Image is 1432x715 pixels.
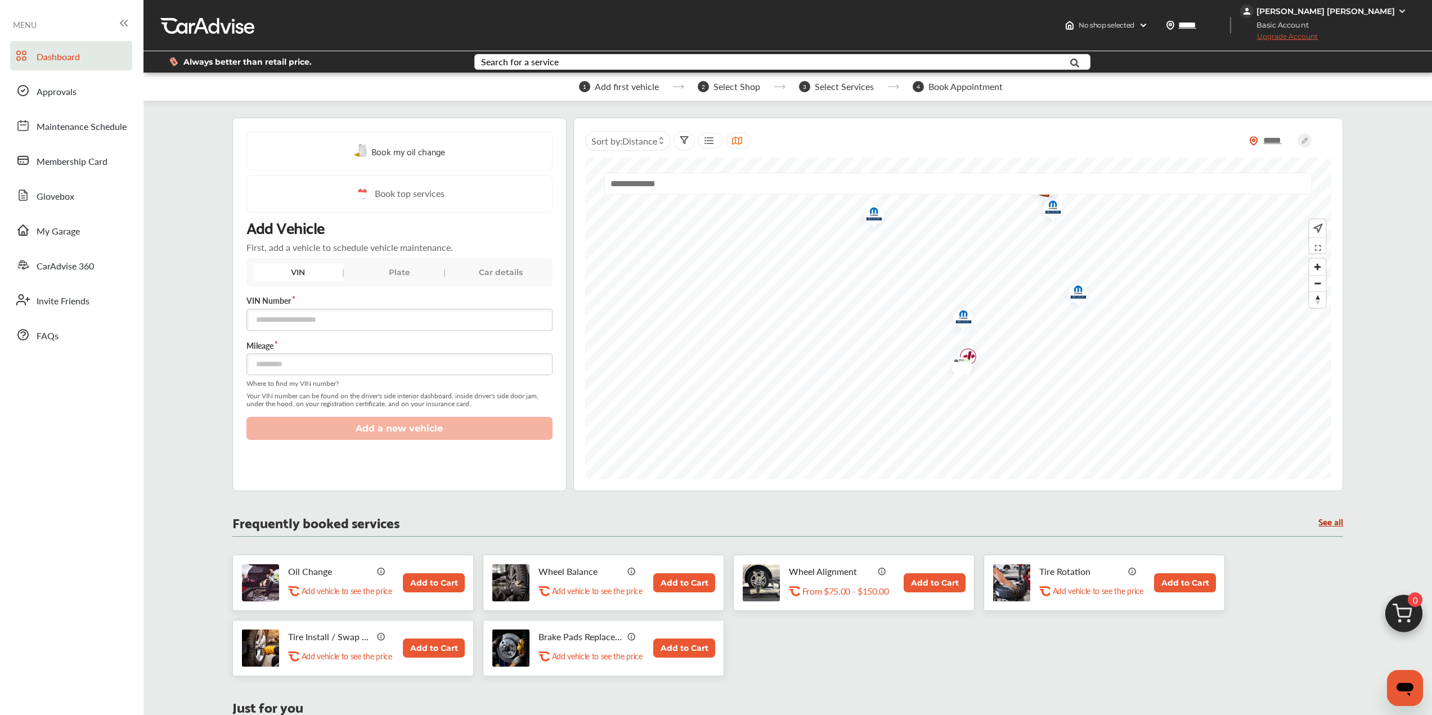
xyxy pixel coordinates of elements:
[1139,21,1148,30] img: header-down-arrow.9dd2ce7d.svg
[354,263,445,281] div: Plate
[538,631,623,642] p: Brake Pads Replacement
[246,340,553,351] label: Mileage
[1240,32,1318,46] span: Upgrade Account
[789,566,873,577] p: Wheel Alignment
[1128,566,1137,575] img: info_icon_vector.svg
[492,564,529,601] img: tire-wheel-balance-thumb.jpg
[375,187,445,201] span: Book top services
[246,241,453,254] p: First, add a vehicle to schedule vehicle maintenance.
[288,566,372,577] p: Oil Change
[622,134,657,147] span: Distance
[10,76,132,105] a: Approvals
[552,651,643,662] p: Add vehicle to see the price
[246,392,553,408] span: Your VIN number can be found on the driver's side interior dashboard, inside driver's side door j...
[698,81,709,92] span: 2
[1249,136,1258,146] img: location_vector_orange.38f05af8.svg
[169,57,178,66] img: dollor_label_vector.a70140d1.svg
[928,82,1003,92] span: Book Appointment
[1039,566,1124,577] p: Tire Rotation
[672,84,684,89] img: stepper-arrow.e24c07c6.svg
[1065,21,1074,30] img: header-home-logo.8d720a4f.svg
[1240,5,1254,18] img: jVpblrzwTbfkPYzPPzSLxeg0AAAAASUVORK5CYII=
[246,295,553,306] label: VIN Number
[653,638,715,658] button: Add to Cart
[1256,6,1395,16] div: [PERSON_NAME] [PERSON_NAME]
[1309,259,1326,275] button: Zoom in
[585,158,1332,479] canvas: Map
[10,111,132,140] a: Maintenance Schedule
[802,586,889,596] p: From $75.00 - $150.00
[1309,276,1326,291] span: Zoom out
[37,120,127,134] span: Maintenance Schedule
[1377,590,1431,644] img: cart_icon.3d0951e8.svg
[37,190,74,204] span: Glovebox
[1034,193,1062,225] div: Map marker
[371,143,445,159] span: Book my oil change
[232,516,399,527] p: Frequently booked services
[1309,292,1326,308] span: Reset bearing to north
[1398,7,1407,16] img: WGsFRI8htEPBVLJbROoPRyZpYNWhNONpIPPETTm6eUC0GeLEiAAAAAElFTkSuQmCC
[1154,573,1216,592] button: Add to Cart
[538,566,623,577] p: Wheel Balance
[242,629,279,667] img: tire-install-swap-tires-thumb.jpg
[246,175,553,213] a: Book top services
[855,200,885,232] img: logo-mopar.png
[403,573,465,592] button: Add to Cart
[253,263,343,281] div: VIN
[37,294,89,309] span: Invite Friends
[37,155,107,169] span: Membership Card
[1311,222,1323,235] img: recenter.ce011a49.svg
[1027,172,1056,208] div: Map marker
[949,341,977,376] div: Map marker
[913,81,924,92] span: 4
[945,303,975,335] img: logo-mopar.png
[10,250,132,280] a: CarAdvise 360
[552,586,643,596] p: Add vehicle to see the price
[354,187,369,201] img: cal_icon.0803b883.svg
[37,259,94,274] span: CarAdvise 360
[878,566,887,575] img: info_icon_vector.svg
[1230,17,1231,34] img: header-divider.bc55588e.svg
[492,629,529,667] img: brake-pads-replacement-thumb.jpg
[246,380,553,388] span: Where to find my VIN number?
[37,329,59,344] span: FAQs
[1309,275,1326,291] button: Zoom out
[774,84,785,89] img: stepper-arrow.e24c07c6.svg
[242,564,279,601] img: oil-change-thumb.jpg
[1408,592,1422,607] span: 0
[403,638,465,658] button: Add to Cart
[1318,516,1343,526] a: See all
[10,146,132,175] a: Membership Card
[10,320,132,349] a: FAQs
[1060,278,1088,310] div: Map marker
[653,573,715,592] button: Add to Cart
[302,586,392,596] p: Add vehicle to see the price
[13,20,37,29] span: MENU
[949,341,979,376] img: logo-jiffylube.png
[37,50,80,65] span: Dashboard
[481,57,559,66] div: Search for a service
[887,84,899,89] img: stepper-arrow.e24c07c6.svg
[799,81,810,92] span: 3
[354,144,369,158] img: oil-change.e5047c97.svg
[37,85,77,100] span: Approvals
[595,82,659,92] span: Add first vehicle
[302,651,392,662] p: Add vehicle to see the price
[943,351,971,374] div: Map marker
[855,200,883,232] div: Map marker
[232,701,303,712] p: Just for you
[377,632,386,641] img: info_icon_vector.svg
[1309,291,1326,308] button: Reset bearing to north
[1034,193,1064,225] img: logo-mopar.png
[993,564,1030,601] img: tire-rotation-thumb.jpg
[1387,670,1423,706] iframe: Button to launch messaging window
[183,58,312,66] span: Always better than retail price.
[10,181,132,210] a: Glovebox
[943,351,973,374] img: RSM_logo.png
[627,632,636,641] img: info_icon_vector.svg
[10,41,132,70] a: Dashboard
[288,631,372,642] p: Tire Install / Swap Tires
[945,303,973,335] div: Map marker
[377,566,386,575] img: info_icon_vector.svg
